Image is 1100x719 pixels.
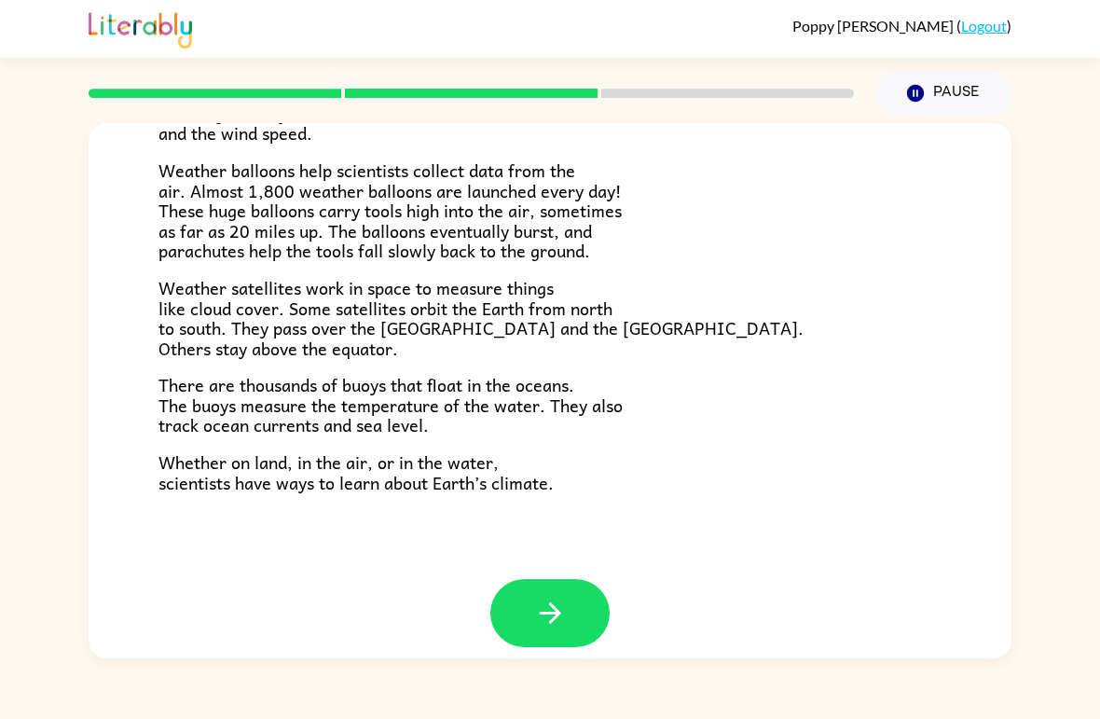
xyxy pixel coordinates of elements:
span: Poppy [PERSON_NAME] [792,17,956,35]
div: ( ) [792,17,1011,35]
span: There are thousands of buoys that float in the oceans. The buoys measure the temperature of the w... [158,371,623,438]
span: Weather balloons help scientists collect data from the air. Almost 1,800 weather balloons are lau... [158,157,622,264]
span: Weather satellites work in space to measure things like cloud cover. Some satellites orbit the Ea... [158,274,804,362]
a: Logout [961,17,1007,35]
button: Pause [876,72,1011,115]
img: Literably [89,7,192,48]
span: Whether on land, in the air, or in the water, scientists have ways to learn about Earth’s climate. [158,449,554,496]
